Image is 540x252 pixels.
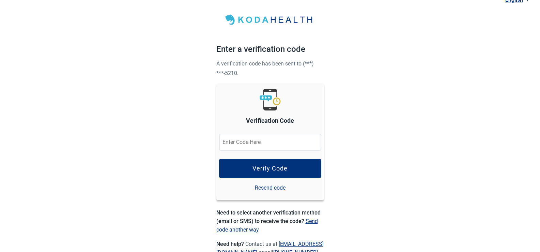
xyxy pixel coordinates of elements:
[255,183,286,192] a: Resend code
[216,241,245,247] span: Need help?
[219,159,321,178] button: Verify Code
[216,209,321,224] span: Need to select another verification method (email or SMS) to receive the code?
[221,12,318,27] img: Koda Health
[216,43,324,59] h1: Enter a verification code
[252,165,288,172] div: Verify Code
[219,134,321,151] input: Enter Code Here
[246,116,294,125] label: Verification Code
[216,60,314,76] span: A verification code has been sent to (***) ***-5210.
